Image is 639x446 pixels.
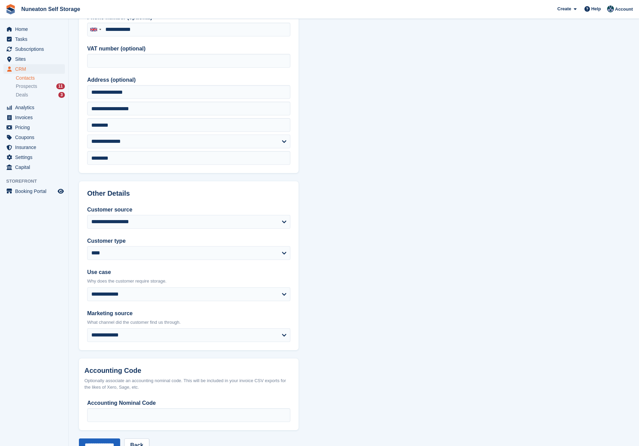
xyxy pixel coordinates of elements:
[84,377,293,391] div: Optionally associate an accounting nominal code. This will be included in your invoice CSV export...
[3,44,65,54] a: menu
[16,75,65,81] a: Contacts
[87,319,290,326] p: What channel did the customer find us through.
[15,44,56,54] span: Subscriptions
[607,5,614,12] img: Rich Palmer
[15,186,56,196] span: Booking Portal
[87,278,290,285] p: Why does the customer require storage.
[15,24,56,34] span: Home
[591,5,601,12] span: Help
[3,113,65,122] a: menu
[57,187,65,195] a: Preview store
[87,76,290,84] label: Address (optional)
[6,178,68,185] span: Storefront
[87,399,290,407] label: Accounting Nominal Code
[615,6,633,13] span: Account
[87,309,290,318] label: Marketing source
[15,123,56,132] span: Pricing
[15,64,56,74] span: CRM
[3,54,65,64] a: menu
[3,162,65,172] a: menu
[3,34,65,44] a: menu
[84,367,293,375] h2: Accounting Code
[15,152,56,162] span: Settings
[56,83,65,89] div: 11
[15,142,56,152] span: Insurance
[3,64,65,74] a: menu
[3,142,65,152] a: menu
[87,45,290,53] label: VAT number (optional)
[3,103,65,112] a: menu
[15,103,56,112] span: Analytics
[87,268,290,276] label: Use case
[5,4,16,14] img: stora-icon-8386f47178a22dfd0bd8f6a31ec36ba5ce8667c1dd55bd0f319d3a0aa187defe.svg
[16,83,65,90] a: Prospects 11
[3,123,65,132] a: menu
[15,162,56,172] span: Capital
[16,83,37,90] span: Prospects
[3,133,65,142] a: menu
[58,92,65,98] div: 3
[15,34,56,44] span: Tasks
[19,3,83,15] a: Nuneaton Self Storage
[87,190,290,197] h2: Other Details
[16,91,65,99] a: Deals 3
[87,237,290,245] label: Customer type
[3,152,65,162] a: menu
[15,133,56,142] span: Coupons
[87,206,290,214] label: Customer source
[557,5,571,12] span: Create
[15,54,56,64] span: Sites
[3,24,65,34] a: menu
[16,92,28,98] span: Deals
[3,186,65,196] a: menu
[15,113,56,122] span: Invoices
[88,23,103,36] div: United Kingdom: +44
